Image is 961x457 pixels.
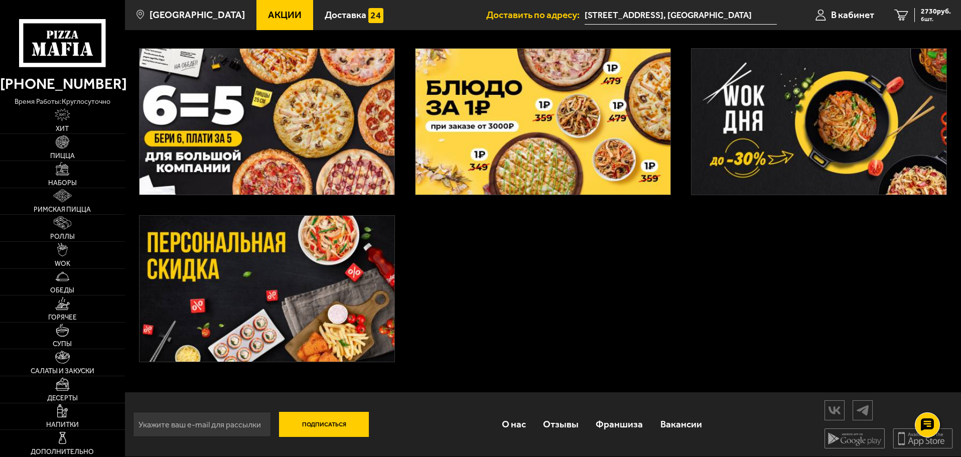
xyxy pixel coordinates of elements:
[47,395,78,402] span: Десерты
[831,10,874,20] span: В кабинет
[921,8,951,15] span: 2730 руб.
[48,180,77,187] span: Наборы
[493,408,534,440] a: О нас
[50,233,75,240] span: Роллы
[53,341,72,348] span: Супы
[46,421,79,428] span: Напитки
[534,408,587,440] a: Отзывы
[50,153,75,160] span: Пицца
[55,260,70,267] span: WOK
[853,401,872,419] img: tg
[587,408,651,440] a: Франшиза
[652,408,711,440] a: Вакансии
[31,368,94,375] span: Салаты и закуски
[268,10,302,20] span: Акции
[50,287,74,294] span: Обеды
[150,10,245,20] span: [GEOGRAPHIC_DATA]
[921,16,951,22] span: 6 шт.
[368,8,383,23] img: 15daf4d41897b9f0e9f617042186c801.svg
[34,206,91,213] span: Римская пицца
[825,401,844,419] img: vk
[56,125,69,132] span: Хит
[48,314,77,321] span: Горячее
[31,448,94,455] span: Дополнительно
[486,10,585,20] span: Доставить по адресу:
[133,412,271,437] input: Укажите ваш e-mail для рассылки
[585,6,777,25] input: Ваш адрес доставки
[279,412,369,437] button: Подписаться
[325,10,366,20] span: Доставка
